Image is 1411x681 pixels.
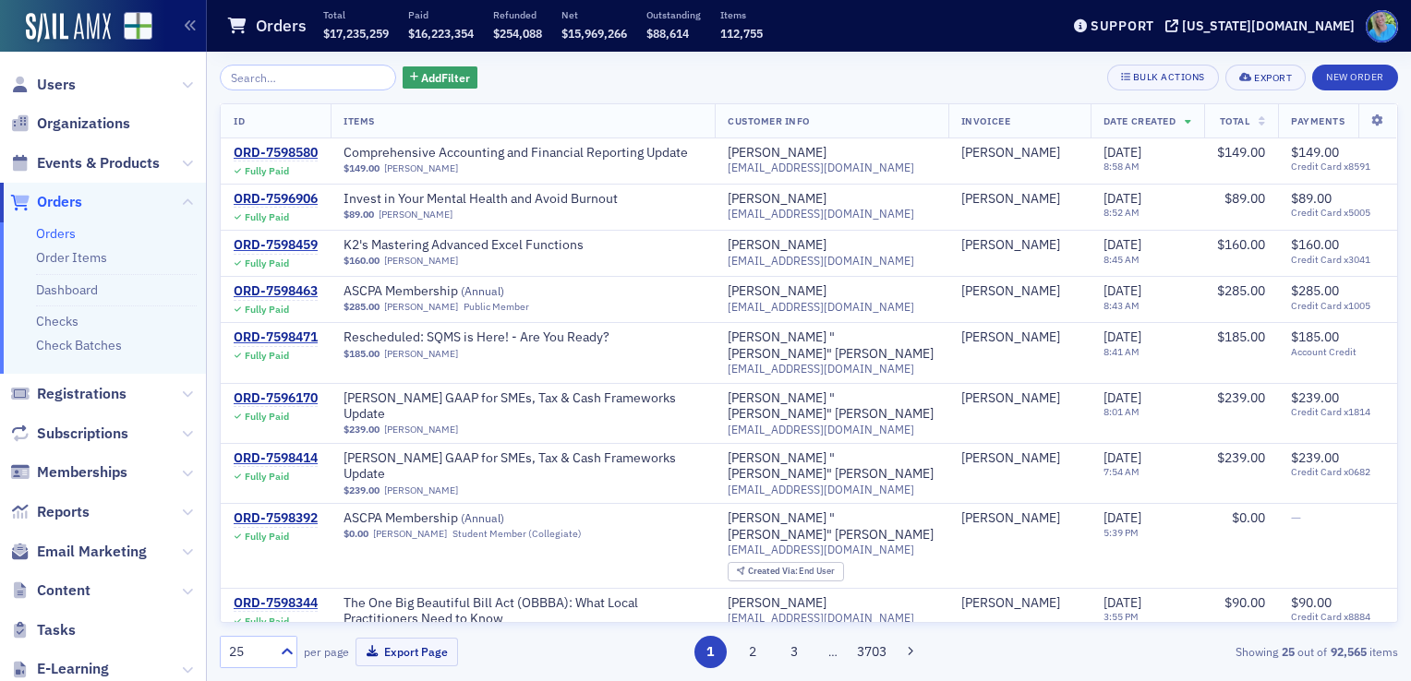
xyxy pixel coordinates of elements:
[1366,10,1398,42] span: Profile
[408,8,474,21] p: Paid
[728,450,935,483] a: [PERSON_NAME] "[PERSON_NAME]" [PERSON_NAME]
[37,580,90,601] span: Content
[728,510,935,543] a: [PERSON_NAME] "[PERSON_NAME]" [PERSON_NAME]
[728,283,826,300] a: [PERSON_NAME]
[1224,594,1265,611] span: $90.00
[245,411,289,423] div: Fully Paid
[245,211,289,223] div: Fully Paid
[1103,449,1141,466] span: [DATE]
[646,26,689,41] span: $88,614
[37,620,76,640] span: Tasks
[1312,67,1398,84] a: New Order
[37,424,128,444] span: Subscriptions
[728,390,935,423] div: [PERSON_NAME] "[PERSON_NAME]" [PERSON_NAME]
[1291,389,1339,406] span: $239.00
[10,462,127,483] a: Memberships
[384,301,458,313] a: [PERSON_NAME]
[1217,144,1265,161] span: $149.00
[373,528,447,540] a: [PERSON_NAME]
[961,283,1060,300] div: [PERSON_NAME]
[728,114,810,127] span: Customer Info
[1291,509,1301,526] span: —
[1103,144,1141,161] span: [DATE]
[464,301,529,313] div: Public Member
[961,191,1060,208] div: [PERSON_NAME]
[694,636,727,668] button: 1
[1291,594,1332,611] span: $90.00
[234,450,318,467] div: ORD-7598414
[344,390,702,423] span: Walter Haig's GAAP for SMEs, Tax & Cash Frameworks Update
[728,329,935,362] div: [PERSON_NAME] "[PERSON_NAME]" [PERSON_NAME]
[37,192,82,212] span: Orders
[10,75,76,95] a: Users
[234,595,318,612] div: ORD-7598344
[1133,72,1205,82] div: Bulk Actions
[10,384,127,404] a: Registrations
[646,8,701,21] p: Outstanding
[961,145,1078,161] span: Paige Myrick
[234,390,318,407] a: ORD-7596170
[728,191,826,208] a: [PERSON_NAME]
[1103,236,1141,253] span: [DATE]
[384,484,458,496] a: [PERSON_NAME]
[421,69,470,86] span: Add Filter
[408,26,474,41] span: $16,223,354
[323,8,389,21] p: Total
[245,531,289,543] div: Fully Paid
[728,237,826,254] div: [PERSON_NAME]
[461,283,504,298] span: ( Annual )
[961,191,1078,208] span: Karen Van Luvender
[344,348,380,360] span: $185.00
[1217,236,1265,253] span: $160.00
[1103,610,1139,623] time: 3:55 PM
[1291,236,1339,253] span: $160.00
[961,329,1078,346] span: Steve Slaughter
[728,145,826,161] a: [PERSON_NAME]
[344,145,688,161] a: Comprehensive Accounting and Financial Reporting Update
[37,462,127,483] span: Memberships
[234,145,318,161] a: ORD-7598580
[344,450,702,483] span: Walter Haig's GAAP for SMEs, Tax & Cash Frameworks Update
[37,384,127,404] span: Registrations
[344,329,609,346] a: Rescheduled: SQMS is Here! - Are You Ready?
[37,75,76,95] span: Users
[344,283,576,300] span: ASCPA Membership
[1103,465,1140,478] time: 7:54 AM
[1103,160,1140,173] time: 8:58 AM
[1165,19,1361,32] button: [US_STATE][DOMAIN_NAME]
[37,113,130,134] span: Organizations
[1291,406,1384,418] span: Credit Card x1814
[728,161,914,174] span: [EMAIL_ADDRESS][DOMAIN_NAME]
[10,153,160,173] a: Events & Products
[323,26,389,41] span: $17,235,259
[1103,526,1139,539] time: 5:39 PM
[344,424,380,436] span: $239.00
[961,450,1060,467] div: [PERSON_NAME]
[961,510,1060,527] div: [PERSON_NAME]
[1107,65,1219,90] button: Bulk Actions
[1217,389,1265,406] span: $239.00
[961,114,1010,127] span: Invoicee
[245,615,289,627] div: Fully Paid
[1103,389,1141,406] span: [DATE]
[461,510,504,525] span: ( Annual )
[1291,254,1384,266] span: Credit Card x3041
[234,510,318,527] a: ORD-7598392
[720,26,763,41] span: 112,755
[961,329,1060,346] a: [PERSON_NAME]
[384,424,458,436] a: [PERSON_NAME]
[1327,643,1369,660] strong: 92,565
[961,145,1060,161] a: [PERSON_NAME]
[344,237,584,254] span: K2's Mastering Advanced Excel Functions
[344,301,380,313] span: $285.00
[403,66,478,90] button: AddFilter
